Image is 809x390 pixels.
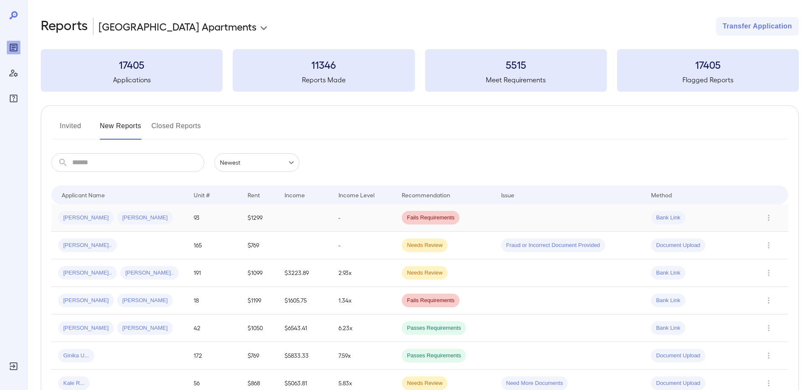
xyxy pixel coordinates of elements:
[278,342,332,370] td: $5833.33
[7,92,20,105] div: FAQ
[651,214,685,222] span: Bank Link
[501,241,605,250] span: Fraud or Incorrect Document Provided
[58,352,94,360] span: Ginika U...
[278,287,332,314] td: $1605.75
[214,153,299,172] div: Newest
[762,376,775,390] button: Row Actions
[278,259,332,287] td: $3223.89
[187,287,241,314] td: 18
[58,379,90,387] span: Kale R...
[41,75,223,85] h5: Applications
[187,342,241,370] td: 172
[762,211,775,224] button: Row Actions
[332,342,395,370] td: 7.59x
[41,17,88,36] h2: Reports
[402,324,466,332] span: Passes Requirements
[338,190,375,200] div: Income Level
[651,269,685,277] span: Bank Link
[501,190,515,200] div: Issue
[7,359,20,373] div: Log Out
[99,20,257,33] p: [GEOGRAPHIC_DATA] Apartments
[501,379,568,387] span: Need More Documents
[187,259,241,287] td: 191
[402,297,459,305] span: Fails Requirements
[41,49,799,92] summary: 17405Applications11346Reports Made5515Meet Requirements17405Flagged Reports
[402,269,448,277] span: Needs Review
[651,297,685,305] span: Bank Link
[402,241,448,250] span: Needs Review
[187,314,241,342] td: 42
[117,324,173,332] span: [PERSON_NAME]
[58,297,114,305] span: [PERSON_NAME]
[651,379,705,387] span: Document Upload
[617,58,799,71] h3: 17405
[762,266,775,280] button: Row Actions
[332,259,395,287] td: 2.93x
[187,204,241,232] td: 93
[62,190,105,200] div: Applicant Name
[241,287,278,314] td: $1199
[152,119,201,140] button: Closed Reports
[425,58,607,71] h3: 5515
[402,352,466,360] span: Passes Requirements
[332,287,395,314] td: 1.34x
[58,214,114,222] span: [PERSON_NAME]
[651,324,685,332] span: Bank Link
[241,314,278,342] td: $1050
[278,314,332,342] td: $6543.41
[651,241,705,250] span: Document Upload
[58,324,114,332] span: [PERSON_NAME]
[241,259,278,287] td: $1099
[117,214,173,222] span: [PERSON_NAME]
[762,294,775,307] button: Row Actions
[241,342,278,370] td: $769
[41,58,223,71] h3: 17405
[241,204,278,232] td: $1299
[100,119,141,140] button: New Reports
[117,297,173,305] span: [PERSON_NAME]
[425,75,607,85] h5: Meet Requirements
[332,204,395,232] td: -
[332,232,395,259] td: -
[762,321,775,335] button: Row Actions
[716,17,799,36] button: Transfer Application
[617,75,799,85] h5: Flagged Reports
[402,379,448,387] span: Needs Review
[187,232,241,259] td: 165
[402,190,450,200] div: Recommendation
[58,269,117,277] span: [PERSON_NAME]..
[233,58,414,71] h3: 11346
[285,190,305,200] div: Income
[332,314,395,342] td: 6.23x
[194,190,210,200] div: Unit #
[120,269,179,277] span: [PERSON_NAME]..
[762,238,775,252] button: Row Actions
[233,75,414,85] h5: Reports Made
[51,119,90,140] button: Invited
[7,66,20,80] div: Manage Users
[651,352,705,360] span: Document Upload
[58,241,117,250] span: [PERSON_NAME]..
[248,190,261,200] div: Rent
[762,349,775,362] button: Row Actions
[241,232,278,259] td: $769
[7,41,20,54] div: Reports
[651,190,672,200] div: Method
[402,214,459,222] span: Fails Requirements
